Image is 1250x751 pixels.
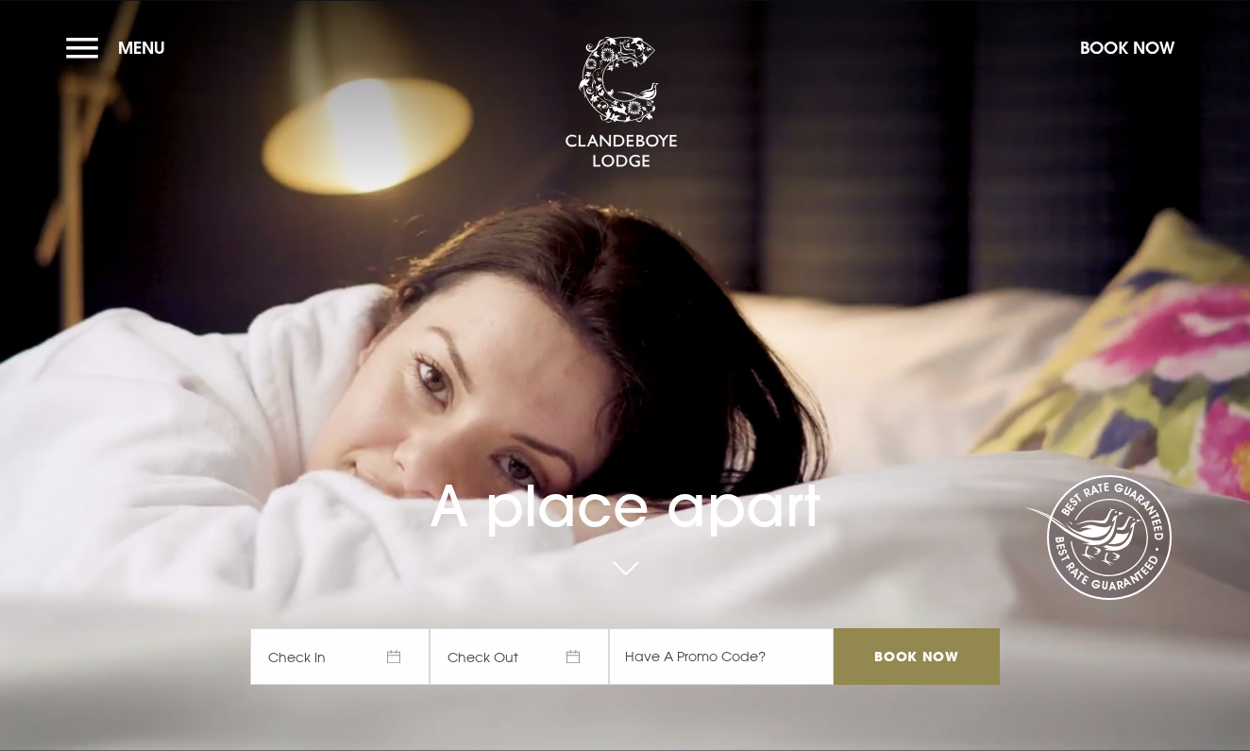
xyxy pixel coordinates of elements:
[250,628,430,685] span: Check In
[66,27,175,68] button: Menu
[430,628,609,685] span: Check Out
[250,426,1000,539] h1: A place apart
[609,628,834,685] input: Have A Promo Code?
[834,628,1000,685] input: Book Now
[118,37,165,59] span: Menu
[1071,27,1184,68] button: Book Now
[565,37,678,169] img: Clandeboye Lodge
